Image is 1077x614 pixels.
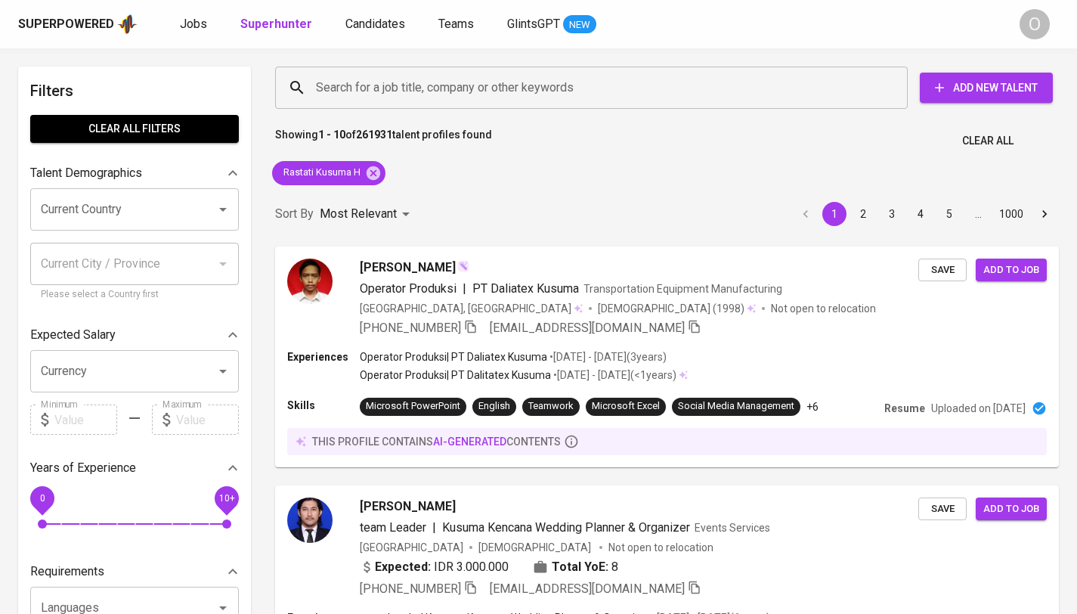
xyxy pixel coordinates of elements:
p: +6 [806,399,819,414]
div: (1998) [598,301,756,316]
a: Superpoweredapp logo [18,13,138,36]
h6: Filters [30,79,239,103]
p: • [DATE] - [DATE] ( <1 years ) [551,367,676,383]
span: [PERSON_NAME] [360,259,456,277]
img: 4c489317e1c943bd9f615c36e12cf1a0.jpg [287,498,333,543]
span: [PHONE_NUMBER] [360,321,461,335]
span: team Leader [360,520,426,535]
img: c014d460c24b23b64deaa3e602cadcc6.jpg [287,259,333,304]
p: Most Relevant [320,205,397,223]
div: Expected Salary [30,320,239,350]
div: Years of Experience [30,453,239,483]
span: Kusuma Kencana Wedding Planner & Organizer [442,520,690,535]
p: Requirements [30,563,104,581]
b: 261931 [356,129,392,141]
div: English [478,399,510,414]
button: Go to page 1000 [995,202,1028,226]
p: Years of Experience [30,459,136,477]
span: Operator Produksi [360,281,456,296]
div: O [1020,9,1050,39]
button: Add New Talent [920,73,1053,103]
button: Save [918,498,967,521]
span: Clear All filters [42,119,227,138]
p: Expected Salary [30,326,116,344]
span: AI-generated [433,436,506,448]
button: Add to job [976,259,1047,282]
span: [DEMOGRAPHIC_DATA] [478,540,593,555]
img: app logo [117,13,138,36]
span: Save [926,501,959,518]
a: [PERSON_NAME]Operator Produksi|PT Daliatex KusumaTransportation Equipment Manufacturing[GEOGRAPHI... [275,247,1059,467]
p: Resume [884,401,925,416]
div: Microsoft PowerPoint [366,399,460,414]
span: [EMAIL_ADDRESS][DOMAIN_NAME] [490,581,685,596]
span: Save [926,262,959,279]
span: PT Daliatex Kusuma [472,281,579,296]
span: | [463,280,466,298]
p: this profile contains contents [312,434,561,449]
span: Add to job [983,262,1039,279]
p: Uploaded on [DATE] [931,401,1026,416]
span: 10+ [218,493,234,504]
button: Clear All [956,127,1020,155]
div: … [966,206,990,222]
p: Please select a Country first [41,287,228,302]
span: Transportation Equipment Manufacturing [583,283,782,295]
nav: pagination navigation [791,202,1059,226]
div: Rastati Kusuma H [272,161,385,185]
span: [EMAIL_ADDRESS][DOMAIN_NAME] [490,321,685,335]
button: Go to page 3 [880,202,904,226]
a: Candidates [345,15,408,34]
button: Add to job [976,498,1047,521]
div: Most Relevant [320,200,415,228]
span: GlintsGPT [507,17,560,31]
a: Jobs [180,15,210,34]
b: Expected: [375,558,431,576]
button: Go to page 5 [937,202,961,226]
div: Talent Demographics [30,158,239,188]
div: Requirements [30,557,239,587]
div: Teamwork [528,399,574,414]
span: | [432,519,436,537]
span: Candidates [345,17,405,31]
button: Save [918,259,967,282]
p: Sort By [275,205,314,223]
span: 8 [611,558,618,576]
span: [PERSON_NAME] [360,498,456,516]
p: • [DATE] - [DATE] ( 3 years ) [547,349,667,364]
input: Value [176,405,239,435]
span: [DEMOGRAPHIC_DATA] [598,301,713,316]
span: Jobs [180,17,207,31]
span: Add New Talent [932,79,1041,98]
span: Clear All [962,132,1014,150]
span: [PHONE_NUMBER] [360,581,461,596]
p: Not open to relocation [771,301,876,316]
img: magic_wand.svg [457,260,469,272]
span: Add to job [983,501,1039,518]
button: Open [212,361,234,382]
p: Operator Produksi | PT Dalitatex Kusuma [360,367,551,383]
b: Total YoE: [552,558,608,576]
p: Operator Produksi | PT Daliatex Kusuma [360,349,547,364]
p: Not open to relocation [608,540,713,555]
span: Teams [438,17,474,31]
div: IDR 3.000.000 [360,558,509,576]
span: NEW [563,17,596,33]
button: Go to page 2 [851,202,875,226]
a: Superhunter [240,15,315,34]
p: Experiences [287,349,360,364]
p: Showing of talent profiles found [275,127,492,155]
div: [GEOGRAPHIC_DATA] [360,540,463,555]
span: 0 [39,493,45,504]
span: Events Services [695,522,770,534]
div: [GEOGRAPHIC_DATA], [GEOGRAPHIC_DATA] [360,301,583,316]
input: Value [54,405,117,435]
span: Rastati Kusuma H [272,166,370,180]
b: Superhunter [240,17,312,31]
button: page 1 [822,202,846,226]
b: 1 - 10 [318,129,345,141]
button: Open [212,199,234,220]
button: Go to next page [1032,202,1057,226]
button: Clear All filters [30,115,239,143]
div: Social Media Management [678,399,794,414]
